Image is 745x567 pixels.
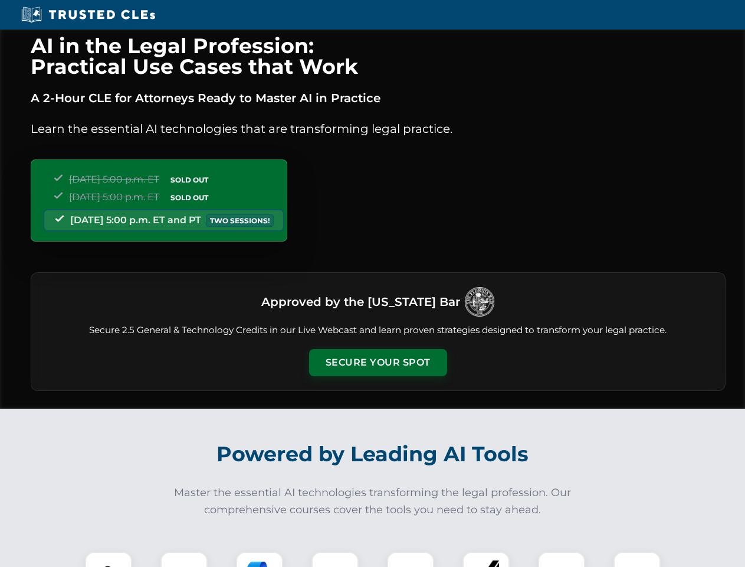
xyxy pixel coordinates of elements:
p: A 2-Hour CLE for Attorneys Ready to Master AI in Practice [31,89,726,107]
span: SOLD OUT [166,174,212,186]
h1: AI in the Legal Profession: Practical Use Cases that Work [31,35,726,77]
span: [DATE] 5:00 p.m. ET [69,191,159,203]
h3: Approved by the [US_STATE] Bar [261,291,460,312]
span: SOLD OUT [166,191,212,204]
p: Master the essential AI technologies transforming the legal profession. Our comprehensive courses... [166,484,579,519]
img: Logo [465,287,494,317]
span: [DATE] 5:00 p.m. ET [69,174,159,185]
h2: Powered by Leading AI Tools [46,434,700,475]
button: Secure Your Spot [309,349,447,376]
p: Learn the essential AI technologies that are transforming legal practice. [31,119,726,138]
p: Secure 2.5 General & Technology Credits in our Live Webcast and learn proven strategies designed ... [45,324,711,337]
img: Trusted CLEs [18,6,159,24]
